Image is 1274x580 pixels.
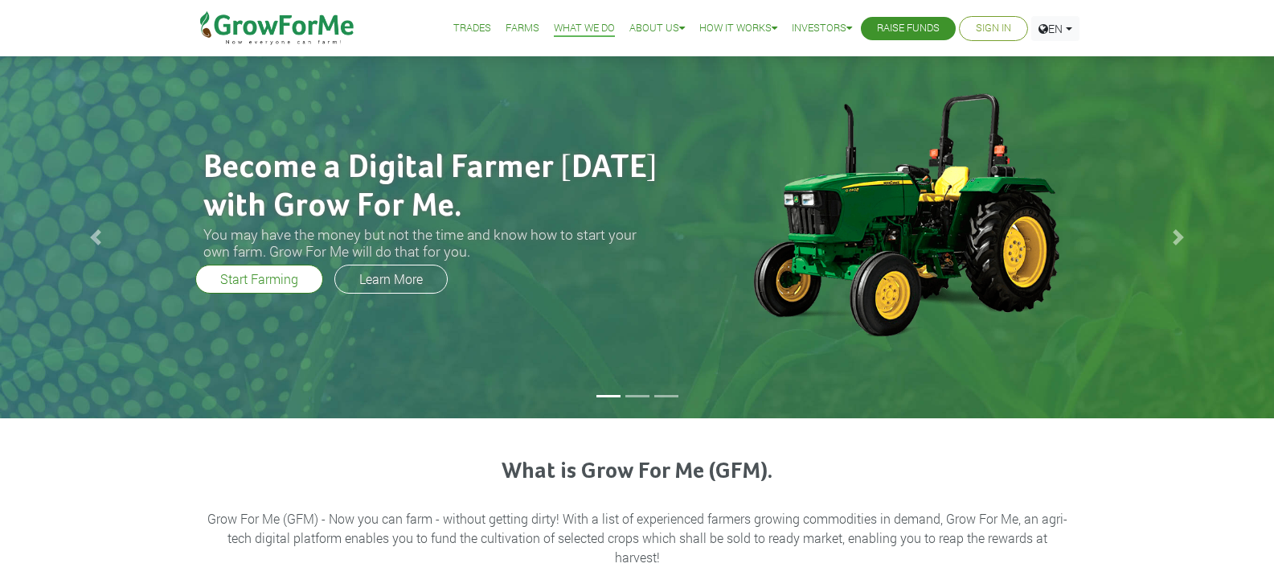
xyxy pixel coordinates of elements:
[726,85,1084,343] img: growforme image
[976,20,1011,37] a: Sign In
[206,459,1069,486] h3: What is Grow For Me (GFM).
[334,265,448,294] a: Learn More
[554,20,615,37] a: What We Do
[629,20,685,37] a: About Us
[203,226,662,260] h3: You may have the money but not the time and know how to start your own farm. Grow For Me will do ...
[206,509,1069,567] p: Grow For Me (GFM) - Now you can farm - without getting dirty! With a list of experienced farmers ...
[453,20,491,37] a: Trades
[877,20,940,37] a: Raise Funds
[792,20,852,37] a: Investors
[506,20,539,37] a: Farms
[203,149,662,226] h2: Become a Digital Farmer [DATE] with Grow For Me.
[1031,16,1079,41] a: EN
[195,265,323,294] a: Start Farming
[699,20,777,37] a: How it Works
